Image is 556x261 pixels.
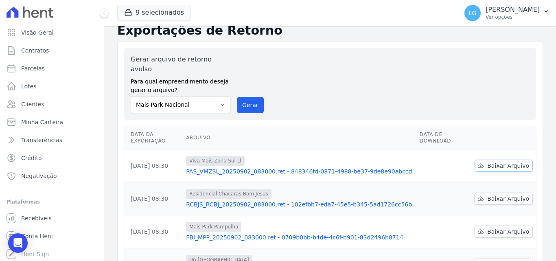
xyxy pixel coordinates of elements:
span: Baixar Arquivo [487,228,529,236]
span: LG [469,10,477,16]
th: Arquivo [183,126,416,149]
td: [DATE] 08:30 [124,215,183,248]
a: Clientes [3,96,101,112]
th: Data de Download [416,126,471,149]
span: Transferências [21,136,62,144]
span: Baixar Arquivo [487,162,529,170]
td: [DATE] 08:30 [124,149,183,182]
span: Negativação [21,172,57,180]
a: Minha Carteira [3,114,101,130]
a: Conta Hent [3,228,101,244]
p: Ver opções [486,14,540,20]
span: Viva Mais Zona Sul Ll [186,156,244,166]
h2: Exportações de Retorno [117,23,543,38]
button: LG [PERSON_NAME] Ver opções [458,2,556,24]
label: Para qual empreendimento deseja gerar o arquivo? [131,74,230,94]
a: FBI_MPP_20250902_083000.ret - 0709b0bb-b4de-4c6f-b901-83d2496b8714 [186,233,413,241]
p: [PERSON_NAME] [486,6,540,14]
button: Gerar [237,97,264,113]
span: Conta Hent [21,232,53,240]
div: Plataformas [7,197,97,207]
span: Crédito [21,154,42,162]
a: Baixar Arquivo [475,160,533,172]
div: Open Intercom Messenger [8,233,28,253]
span: Contratos [21,46,49,55]
button: 9 selecionados [117,5,191,20]
td: [DATE] 08:30 [124,182,183,215]
label: Gerar arquivo de retorno avulso [131,55,230,74]
span: Mais Park Pampulha [186,222,241,232]
a: Visão Geral [3,24,101,41]
span: Minha Carteira [21,118,63,126]
span: Lotes [21,82,37,90]
span: Baixar Arquivo [487,195,529,203]
a: Crédito [3,150,101,166]
a: Transferências [3,132,101,148]
span: Residencial Chacaras Bom Jesus [186,189,271,199]
a: Lotes [3,78,101,94]
span: Clientes [21,100,44,108]
span: Parcelas [21,64,45,72]
a: RCBJS_RCBJ_20250902_083000.ret - 102efbb7-eda7-45e5-b345-5ad1726cc56b [186,200,413,208]
a: Baixar Arquivo [475,226,533,238]
a: Baixar Arquivo [475,193,533,205]
a: Negativação [3,168,101,184]
th: Data da Exportação [124,126,183,149]
span: Recebíveis [21,214,52,222]
a: PAS_VMZSL_20250902_083000.ret - 848346fd-0871-4988-be37-9de8e90abccd [186,167,413,175]
a: Parcelas [3,60,101,77]
a: Contratos [3,42,101,59]
span: Visão Geral [21,29,54,37]
a: Recebíveis [3,210,101,226]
